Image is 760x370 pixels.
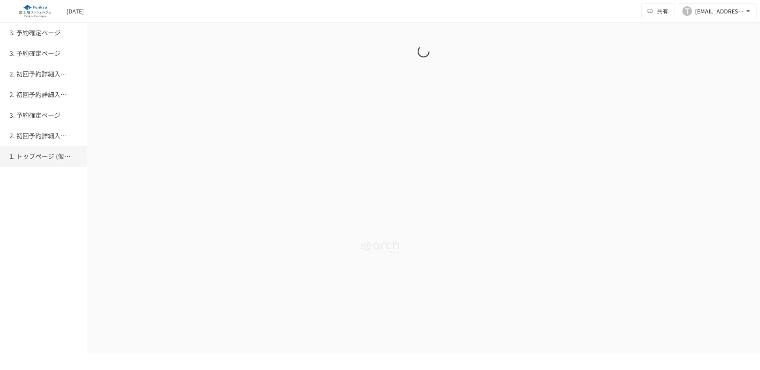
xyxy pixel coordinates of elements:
[9,110,61,120] h6: 3. 予約確定ページ
[66,7,84,15] div: [DATE]
[657,7,668,15] span: 共有
[9,48,61,59] h6: 3. 予約確定ページ
[682,6,692,16] div: T
[695,6,744,16] div: [EMAIL_ADDRESS][DOMAIN_NAME]
[9,151,73,162] h6: 1. トップページ (仮予約一覧)
[9,28,61,38] h6: 3. 予約確定ページ
[678,3,757,19] button: T[EMAIL_ADDRESS][DOMAIN_NAME]
[9,90,73,100] h6: 2. 初回予約詳細入力ページ
[9,5,60,17] img: eQeGXtYPV2fEKIA3pizDiVdzO5gJTl2ahLbsPaD2E4R
[641,3,674,19] button: 共有
[9,69,73,79] h6: 2. 初回予約詳細入力ページ
[9,131,73,141] h6: 2. 初回予約詳細入力ページ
